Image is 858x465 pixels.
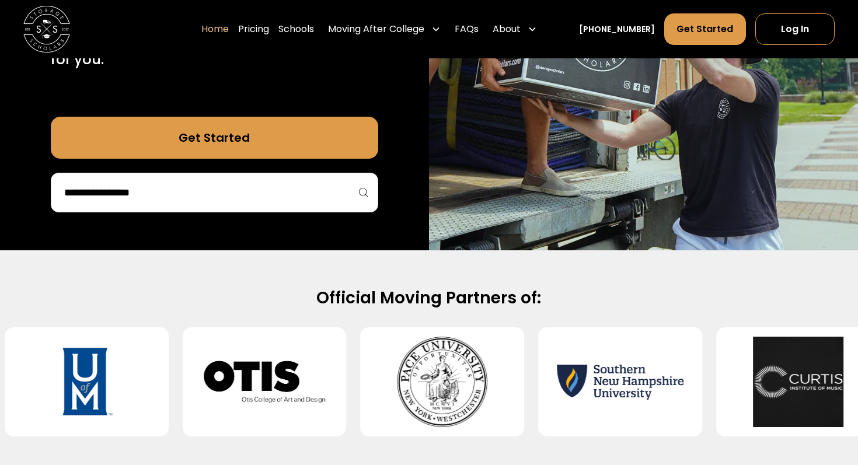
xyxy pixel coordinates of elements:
[23,6,70,53] img: Storage Scholars main logo
[493,22,521,36] div: About
[579,23,655,36] a: [PHONE_NUMBER]
[23,6,70,53] a: home
[278,13,314,46] a: Schools
[557,337,683,427] img: Southern New Hampshire University
[51,117,378,159] a: Get Started
[238,13,269,46] a: Pricing
[664,13,745,45] a: Get Started
[201,337,328,427] img: Otis College of Art and Design
[201,13,229,46] a: Home
[23,337,150,427] img: University of Memphis
[379,337,506,427] img: Pace University - Pleasantville
[455,13,479,46] a: FAQs
[328,22,424,36] div: Moving After College
[54,288,803,309] h2: Official Moving Partners of:
[488,13,542,46] div: About
[323,13,445,46] div: Moving After College
[755,13,835,45] a: Log In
